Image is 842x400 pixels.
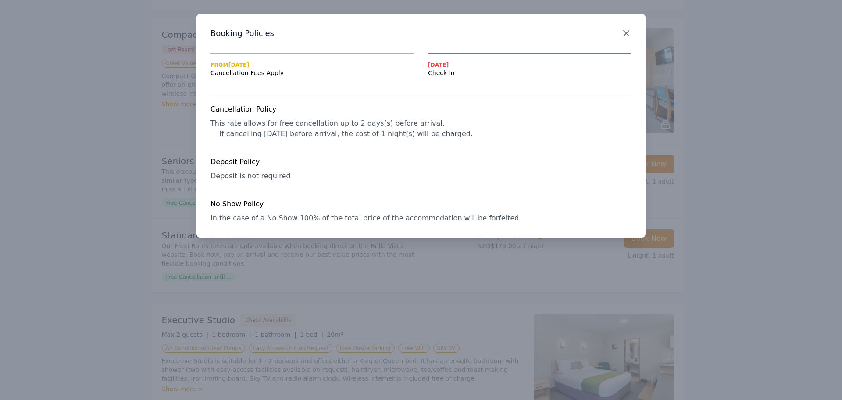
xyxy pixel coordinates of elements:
[210,68,414,77] span: Cancellation Fees Apply
[210,199,631,209] h4: No Show Policy
[428,61,631,68] span: [DATE]
[210,119,473,138] span: This rate allows for free cancellation up to 2 days(s) before arrival. If cancelling [DATE] befor...
[210,28,631,39] h3: Booking Policies
[210,53,631,77] nav: Progress mt-20
[210,172,290,180] span: Deposit is not required
[210,104,631,115] h4: Cancellation Policy
[428,68,631,77] span: Check In
[210,61,414,68] span: From [DATE]
[210,214,521,222] span: In the case of a No Show 100% of the total price of the accommodation will be forfeited.
[210,157,631,167] h4: Deposit Policy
